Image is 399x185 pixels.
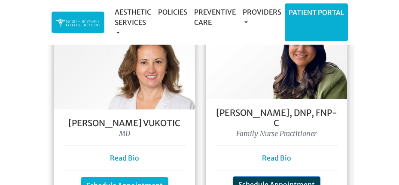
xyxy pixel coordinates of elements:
[215,108,338,128] h5: [PERSON_NAME], DNP, FNP- C
[191,3,239,31] a: Preventive Care
[155,3,191,21] a: Policies
[285,4,347,21] a: Patient Portal
[111,3,155,41] a: Aesthetic Services
[262,154,291,162] a: Read Bio
[236,129,317,138] i: Family Nurse Practitioner
[110,154,139,162] a: Read Bio
[54,26,195,109] img: Dr. Goga Vukotis
[119,129,130,138] i: MD
[63,118,186,128] h5: [PERSON_NAME] Vukotic
[239,3,285,31] a: Providers
[56,18,100,28] img: North Roswell Internal Medicine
